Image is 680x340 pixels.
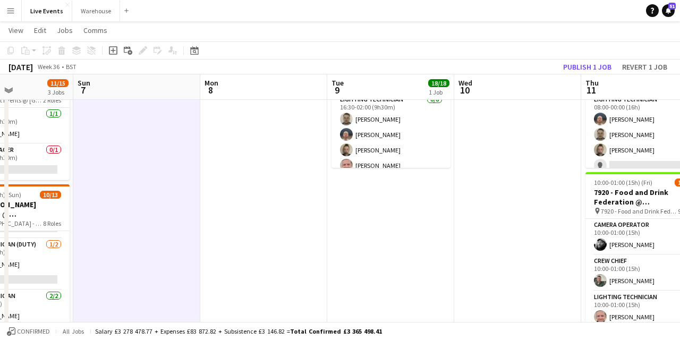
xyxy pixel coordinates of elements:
[61,327,86,335] span: All jobs
[53,23,77,37] a: Jobs
[17,328,50,335] span: Confirmed
[4,23,28,37] a: View
[35,63,62,71] span: Week 36
[290,327,382,335] span: Total Confirmed £3 365 498.41
[66,63,76,71] div: BST
[559,60,616,74] button: Publish 1 job
[668,3,676,10] span: 51
[34,25,46,35] span: Edit
[83,25,107,35] span: Comms
[57,25,73,35] span: Jobs
[95,327,382,335] div: Salary £3 278 478.77 + Expenses £83 872.82 + Subsistence £3 146.82 =
[22,1,72,21] button: Live Events
[618,60,671,74] button: Revert 1 job
[8,25,23,35] span: View
[72,1,120,21] button: Warehouse
[30,23,50,37] a: Edit
[8,62,33,72] div: [DATE]
[662,4,675,17] a: 51
[79,23,112,37] a: Comms
[5,326,52,337] button: Confirmed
